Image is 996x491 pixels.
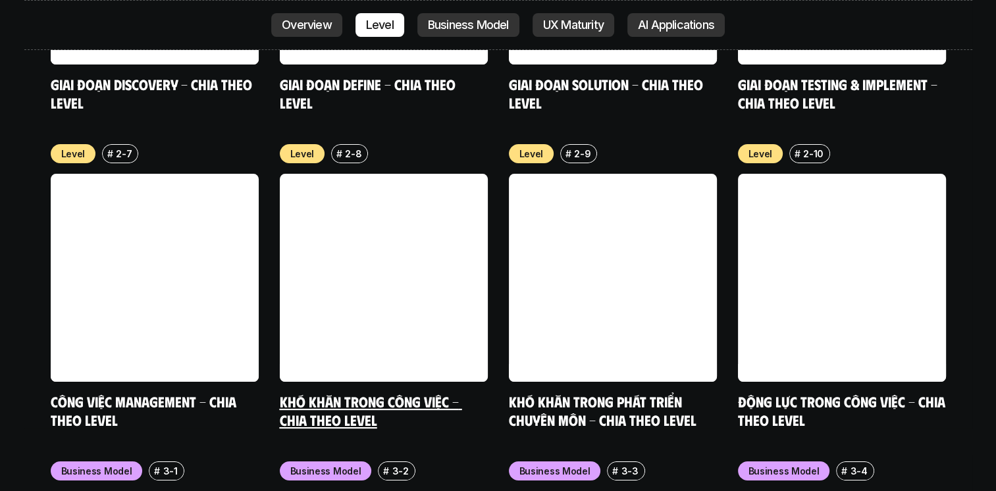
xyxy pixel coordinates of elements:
a: Khó khăn trong công việc - Chia theo Level [280,392,462,428]
h6: # [107,149,113,159]
p: 3-2 [392,464,409,478]
h6: # [612,466,618,476]
h6: # [795,149,800,159]
a: Giai đoạn Testing & Implement - Chia theo Level [738,75,941,111]
h6: # [841,466,847,476]
a: Giai đoạn Define - Chia theo Level [280,75,459,111]
h6: # [383,466,389,476]
p: Business Model [290,464,361,478]
p: 3-4 [851,464,868,478]
p: 2-7 [116,147,132,161]
a: Công việc Management - Chia theo level [51,392,240,428]
a: Động lực trong công việc - Chia theo Level [738,392,949,428]
a: Khó khăn trong phát triển chuyên môn - Chia theo level [509,392,696,428]
h6: # [565,149,571,159]
h6: # [154,466,160,476]
p: 2-9 [574,147,590,161]
h6: # [336,149,342,159]
p: 3-3 [621,464,639,478]
a: Giai đoạn Discovery - Chia theo Level [51,75,255,111]
p: 3-1 [163,464,178,478]
p: Level [290,147,315,161]
p: 2-10 [803,147,824,161]
p: Level [748,147,773,161]
p: Level [61,147,86,161]
p: Business Model [519,464,590,478]
p: Business Model [748,464,820,478]
p: Level [519,147,544,161]
p: Business Model [61,464,132,478]
a: Overview [271,13,342,37]
a: Giai đoạn Solution - Chia theo Level [509,75,706,111]
p: 2-8 [345,147,361,161]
